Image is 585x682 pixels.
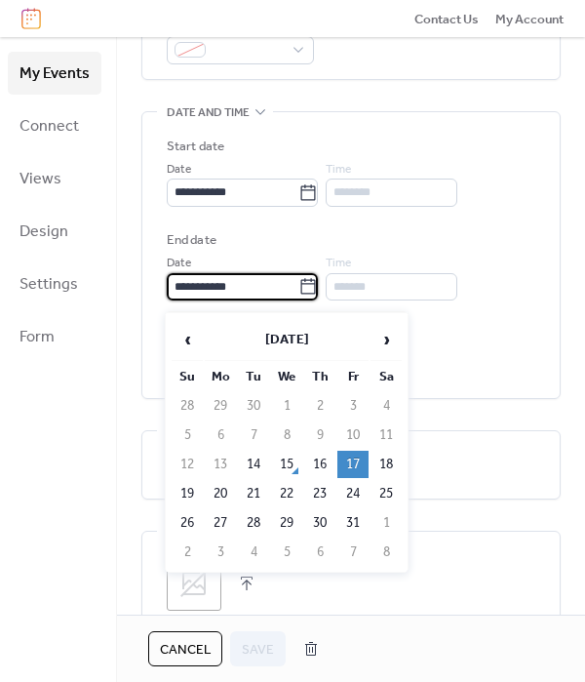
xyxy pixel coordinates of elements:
[205,363,236,390] th: Mo
[172,539,203,566] td: 2
[337,363,369,390] th: Fr
[238,539,269,566] td: 4
[370,421,402,449] td: 11
[414,9,479,28] a: Contact Us
[271,480,302,507] td: 22
[304,392,335,420] td: 2
[414,10,479,29] span: Contact Us
[19,217,68,248] span: Design
[205,451,236,478] td: 13
[8,104,101,147] a: Connect
[370,363,402,390] th: Sa
[337,451,369,478] td: 17
[271,509,302,537] td: 29
[271,392,302,420] td: 1
[238,421,269,449] td: 7
[8,262,101,305] a: Settings
[8,52,101,95] a: My Events
[19,322,55,353] span: Form
[205,480,236,507] td: 20
[304,509,335,537] td: 30
[167,102,250,122] span: Date and time
[238,392,269,420] td: 30
[167,160,191,180] span: Date
[370,451,402,478] td: 18
[19,269,78,301] span: Settings
[370,509,402,537] td: 1
[337,539,369,566] td: 7
[337,392,369,420] td: 3
[167,137,224,156] div: Start date
[304,451,335,478] td: 16
[371,320,401,359] span: ›
[172,451,203,478] td: 12
[326,160,351,180] span: Time
[238,451,269,478] td: 14
[271,363,302,390] th: We
[304,421,335,449] td: 9
[172,421,203,449] td: 5
[326,254,351,273] span: Time
[238,363,269,390] th: Tu
[148,631,222,666] button: Cancel
[172,392,203,420] td: 28
[205,509,236,537] td: 27
[21,8,41,29] img: logo
[172,480,203,507] td: 19
[19,59,90,90] span: My Events
[271,451,302,478] td: 15
[304,539,335,566] td: 6
[337,480,369,507] td: 24
[173,320,202,359] span: ‹
[370,480,402,507] td: 25
[19,111,79,142] span: Connect
[370,539,402,566] td: 8
[172,509,203,537] td: 26
[337,421,369,449] td: 10
[238,509,269,537] td: 28
[495,10,564,29] span: My Account
[271,421,302,449] td: 8
[495,9,564,28] a: My Account
[205,539,236,566] td: 3
[8,210,101,253] a: Design
[304,363,335,390] th: Th
[160,640,211,660] span: Cancel
[337,509,369,537] td: 31
[238,480,269,507] td: 21
[172,363,203,390] th: Su
[167,556,221,611] div: ;
[8,315,101,358] a: Form
[205,392,236,420] td: 29
[205,319,369,361] th: [DATE]
[304,480,335,507] td: 23
[167,230,216,250] div: End date
[205,421,236,449] td: 6
[271,539,302,566] td: 5
[370,392,402,420] td: 4
[167,254,191,273] span: Date
[8,157,101,200] a: Views
[19,164,61,195] span: Views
